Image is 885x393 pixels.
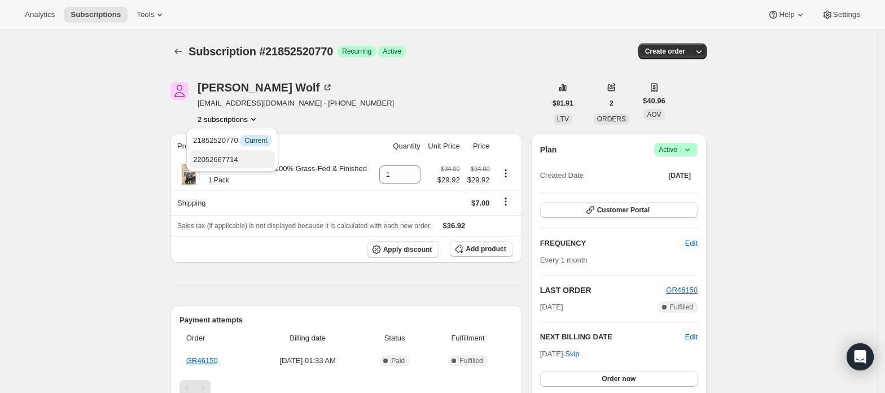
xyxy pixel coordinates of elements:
[546,95,580,111] button: $81.91
[383,47,401,56] span: Active
[177,163,200,186] img: product img
[367,241,439,258] button: Apply discount
[198,82,333,93] div: [PERSON_NAME] Wolf
[540,285,667,296] h2: LAST ORDER
[256,355,360,366] span: [DATE] · 01:33 AM
[430,333,506,344] span: Fulfillment
[565,348,579,360] span: Skip
[170,190,375,215] th: Shipping
[244,136,267,145] span: Current
[643,95,665,107] span: $40.96
[557,115,569,123] span: LTV
[540,144,557,155] h2: Plan
[558,345,586,363] button: Skip
[471,199,490,207] span: $7.00
[200,163,367,186] div: Beef Brisket Slabs - 100% Grass-Fed & Finished
[25,10,55,19] span: Analytics
[256,333,360,344] span: Billing date
[463,134,493,159] th: Price
[659,144,693,155] span: Active
[437,174,460,186] span: $29.92
[71,10,121,19] span: Subscriptions
[553,99,573,108] span: $81.91
[170,43,186,59] button: Subscriptions
[540,302,563,313] span: [DATE]
[342,47,371,56] span: Recurring
[540,170,584,181] span: Created Date
[497,167,515,180] button: Product actions
[540,331,685,343] h2: NEXT BILLING DATE
[193,155,238,164] span: 22052667714
[666,286,698,294] a: GR46150
[603,95,620,111] button: 2
[761,7,812,23] button: Help
[18,7,62,23] button: Analytics
[198,113,259,125] button: Product actions
[668,171,691,180] span: [DATE]
[137,10,154,19] span: Tools
[685,331,698,343] button: Edit
[602,374,636,383] span: Order now
[779,10,794,19] span: Help
[450,241,512,257] button: Add product
[815,7,867,23] button: Settings
[645,47,685,56] span: Create order
[471,165,489,172] small: $34.00
[597,206,650,215] span: Customer Portal
[443,221,466,230] span: $36.92
[366,333,423,344] span: Status
[847,343,874,370] div: Open Intercom Messenger
[680,145,682,154] span: |
[540,256,588,264] span: Every 1 month
[647,111,661,119] span: AOV
[177,222,432,230] span: Sales tax (if applicable) is not displayed because it is calculated with each new order.
[610,99,614,108] span: 2
[670,303,693,312] span: Fulfilled
[540,371,698,387] button: Order now
[497,195,515,208] button: Shipping actions
[179,315,513,326] h2: Payment attempts
[540,202,698,218] button: Customer Portal
[678,234,704,252] button: Edit
[638,43,692,59] button: Create order
[130,7,172,23] button: Tools
[441,165,460,172] small: $34.00
[459,356,483,365] span: Fulfilled
[186,356,218,365] a: GR46150
[597,115,626,123] span: ORDERS
[424,134,463,159] th: Unit Price
[466,244,506,254] span: Add product
[540,238,685,249] h2: FREQUENCY
[170,134,375,159] th: Product
[190,150,275,168] button: 22052667714
[179,326,252,351] th: Order
[375,134,424,159] th: Quantity
[685,238,698,249] span: Edit
[64,7,128,23] button: Subscriptions
[190,131,275,149] button: 21852520770 InfoCurrent
[540,350,580,358] span: [DATE] ·
[666,285,698,296] button: GR46150
[661,168,698,184] button: [DATE]
[833,10,860,19] span: Settings
[467,174,490,186] span: $29.92
[383,245,432,254] span: Apply discount
[189,45,333,58] span: Subscription #21852520770
[193,136,271,145] span: 21852520770
[170,82,189,100] span: Kris Wolf
[198,98,394,109] span: [EMAIL_ADDRESS][DOMAIN_NAME] · [PHONE_NUMBER]
[391,356,405,365] span: Paid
